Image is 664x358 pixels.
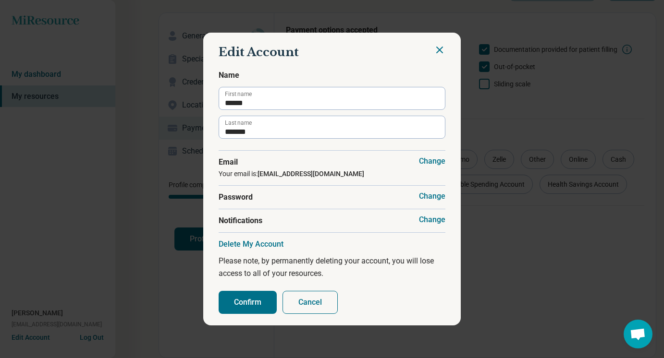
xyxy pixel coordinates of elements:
button: Change [419,191,445,201]
button: Delete My Account [219,239,283,249]
span: Name [219,70,445,81]
span: Your email is: [219,170,364,178]
button: Change [419,215,445,225]
p: Please note, by permanently deleting your account, you will lose access to all of your resources. [219,255,445,279]
button: Change [419,156,445,166]
span: Password [219,191,445,203]
span: Notifications [219,215,445,227]
span: Email [219,156,445,168]
button: Confirm [219,291,277,314]
strong: [EMAIL_ADDRESS][DOMAIN_NAME] [258,170,364,178]
button: Close [434,44,445,56]
h2: Edit Account [219,44,445,60]
button: Cancel [283,291,338,314]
